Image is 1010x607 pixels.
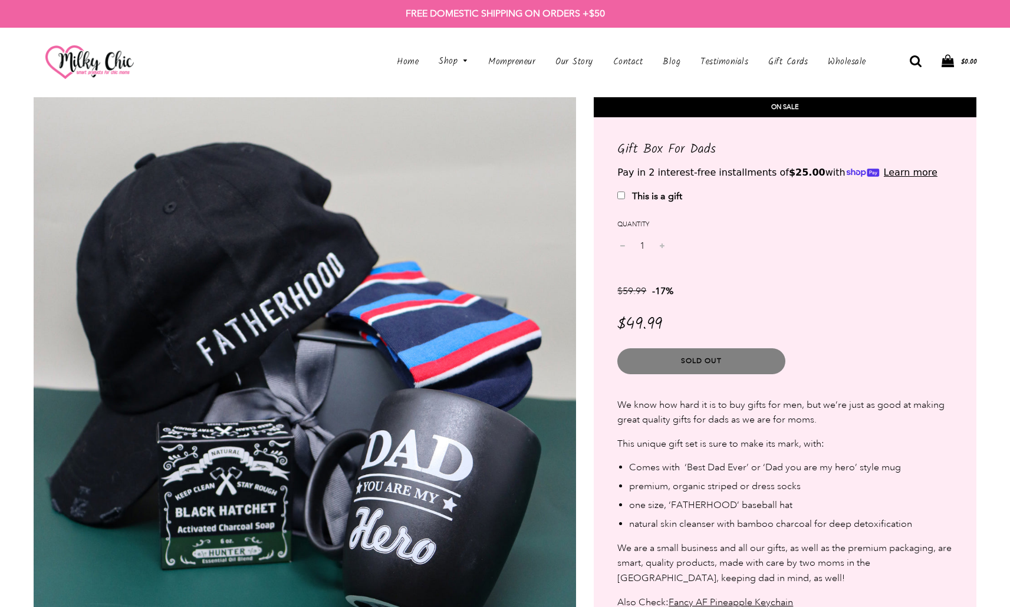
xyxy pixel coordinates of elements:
span: - [649,283,673,299]
li: Comes with ‘Best Dad Ever’ or ‘Dad you are my hero’ style mug [629,460,953,476]
a: Home [388,49,427,75]
span: 17% [655,285,673,296]
p: We know how hard it is to buy gifts for men, but we’re just as good at making great quality gifts... [617,398,953,428]
strong: FREE DOMESTIC SHIPPING ON ORDERS +$50 [406,8,605,19]
a: Contact [604,49,652,75]
a: Mompreneur [479,49,544,75]
button: Sold Out [617,348,785,374]
li: premium, organic striped or dress socks [629,479,953,494]
span: Sold Out [681,357,722,365]
a: $0.00 [942,54,977,70]
p: We are a small business and all our gifts, as well as the premium packaging, are smart, quality p... [617,541,953,586]
li: natural skin cleanser with bamboo charcoal for deep detoxification [629,517,953,532]
h1: Gift Box For Dads [617,141,953,159]
input: quantity [617,236,667,257]
span: $0.00 [961,56,977,67]
img: milkychic [45,45,134,79]
a: Our Story [547,49,602,75]
div: On Sale [594,97,976,117]
a: Gift Cards [759,49,817,75]
span: $59.99 [617,285,646,297]
label: Quantity [617,220,649,230]
a: Shop [430,48,477,75]
span: $49.99 [617,311,662,338]
b: This is a gift [632,190,682,202]
a: Testimonials [692,49,757,75]
li: one size, ‘FATHERHOOD’ baseball hat [629,498,953,513]
input: This is a gift [617,192,625,199]
a: Blog [654,49,689,75]
p: This unique gift set is sure to make its mark, with: [617,437,953,452]
a: Wholesale [819,49,866,75]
